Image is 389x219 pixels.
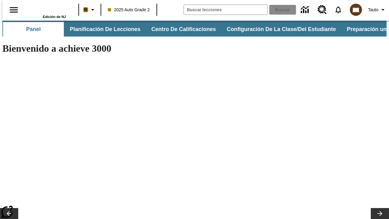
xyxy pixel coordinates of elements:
h1: Bienvenido a achieve 3000 [2,43,265,54]
span: Tauto [368,7,378,13]
span: 2025 Auto Grade 2 [108,7,150,13]
div: Portada [26,2,66,19]
input: Buscar campo [184,5,267,15]
button: Boost El color de la clase es anaranjado claro. Cambiar el color de la clase. [81,4,99,15]
a: Centro de recursos, Se abrirá en una pestaña nueva. [314,2,330,18]
a: Portada [26,3,66,15]
button: Panel [3,22,64,36]
span: B [84,6,87,13]
button: Configuración de la clase/del estudiante [222,22,341,36]
a: Centro de información [297,2,314,18]
img: avatar image [350,4,362,16]
button: Escoja un nuevo avatar [346,2,366,18]
button: Abrir el menú lateral [5,1,23,19]
button: Carrusel de lecciones, seguir [371,208,389,219]
button: Planificación de lecciones [65,22,145,36]
span: Edición de NJ [43,15,66,19]
div: Subbarra de navegación [2,21,387,36]
div: Subbarra de navegación [2,22,387,36]
a: Notificaciones [330,2,346,18]
button: Centro de calificaciones [146,22,221,36]
button: Perfil/Configuración [366,4,389,15]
